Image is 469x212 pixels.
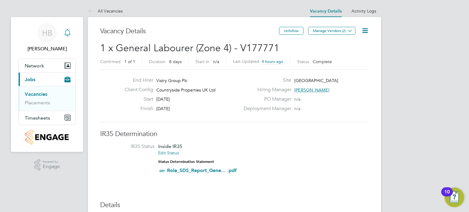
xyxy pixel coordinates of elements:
a: Powered byEngage [34,159,60,171]
img: countryside-properties-logo-retina.png [25,130,68,145]
a: Edit Status [158,150,179,156]
label: IR35 Status [106,143,155,150]
span: 1 of 1 [124,59,135,64]
span: Powered by [43,159,60,164]
div: 10 [444,192,450,200]
button: Jobs [19,73,75,86]
span: 1 x General Labourer (Zone 4) - V177771 [100,42,279,54]
span: Jobs [25,77,35,82]
a: Go to home page [18,130,76,145]
label: Client Config [120,87,153,93]
div: Jobs [19,86,75,111]
h3: Details [100,201,369,210]
span: 8 days [169,59,182,64]
span: n/a [294,96,300,102]
span: [DATE] [156,106,170,111]
span: Complete [313,59,332,64]
span: 4 hours ago [262,59,283,64]
span: Vistry Group Plc [156,78,187,83]
label: End Hirer [120,77,153,84]
nav: Main navigation [11,17,83,152]
span: Inside IR35 [158,143,182,149]
span: Harriet Blacker [18,45,76,52]
a: Placements [25,100,50,106]
label: PO Manager [240,96,291,102]
span: n/a [213,59,219,64]
label: Start [120,96,153,102]
label: Start In [195,59,209,64]
span: n/a [294,106,300,111]
label: Site [240,77,291,84]
span: [DATE] [156,96,170,102]
label: Confirmed [100,59,121,64]
span: Timesheets [25,115,50,121]
label: Status [297,59,309,64]
button: Unfollow [279,27,304,35]
button: Timesheets [19,111,75,124]
span: Network [25,63,44,69]
a: Activity Logs [351,8,376,14]
label: Last Updated [233,59,259,64]
label: Deployment Manager [240,106,291,112]
span: [GEOGRAPHIC_DATA] [294,78,338,83]
span: [PERSON_NAME] [294,87,329,93]
a: Role_SDS_Report_Gene... .pdf [167,167,237,173]
h3: Vacancy Details [100,27,279,36]
label: Duration [149,59,165,64]
button: Open Resource Center, 10 new notifications [445,188,464,207]
button: Manage Vendors (2) [308,27,355,35]
a: All Vacancies [88,8,123,14]
a: HB[PERSON_NAME] [18,23,76,52]
label: Finish [120,106,153,112]
button: Network [19,59,75,72]
span: Engage [43,164,60,169]
a: Vacancies [25,91,47,97]
span: Countryside Properties UK Ltd [156,87,216,93]
h3: IR35 Determination [100,130,369,138]
span: HB [42,29,52,37]
strong: Status Determination Statement [158,160,214,164]
label: Hiring Manager [240,87,291,93]
a: Vacancy Details [310,9,342,14]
